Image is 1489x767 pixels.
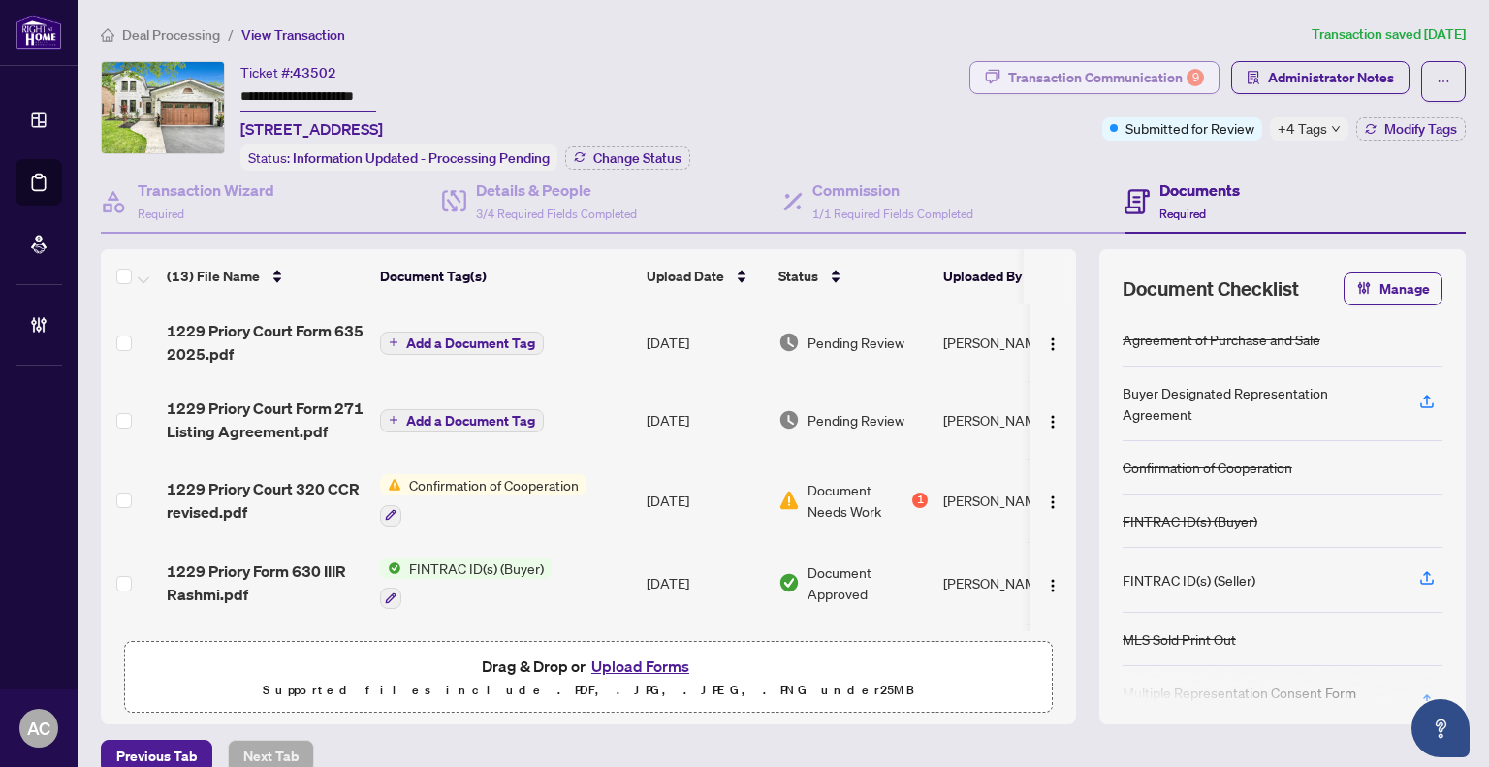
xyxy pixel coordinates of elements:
[1268,62,1394,93] span: Administrator Notes
[935,624,1081,708] td: [PERSON_NAME]
[380,474,401,495] img: Status Icon
[1344,272,1442,305] button: Manage
[293,149,550,167] span: Information Updated - Processing Pending
[240,61,336,83] div: Ticket #:
[1045,578,1061,593] img: Logo
[1231,61,1410,94] button: Administrator Notes
[1384,122,1457,136] span: Modify Tags
[1159,178,1240,202] h4: Documents
[406,336,535,350] span: Add a Document Tag
[1123,628,1236,650] div: MLS Sold Print Out
[1008,62,1204,93] div: Transaction Communication
[771,249,935,304] th: Status
[167,319,364,366] span: 1229 Priory Court Form 635 2025.pdf
[1037,567,1068,598] button: Logo
[935,304,1081,381] td: [PERSON_NAME]
[167,397,364,443] span: 1229 Priory Court Form 271 Listing Agreement.pdf
[476,207,637,221] span: 3/4 Required Fields Completed
[380,474,586,527] button: Status IconConfirmation of Cooperation
[812,178,973,202] h4: Commission
[240,144,557,171] div: Status:
[969,61,1220,94] button: Transaction Communication9
[1123,569,1255,591] div: FINTRAC ID(s) (Seller)
[406,414,535,428] span: Add a Document Tag
[138,207,184,221] span: Required
[167,559,364,606] span: 1229 Priory Form 630 IIIR Rashmi.pdf
[1331,124,1341,134] span: down
[27,715,50,742] span: AC
[380,558,552,610] button: Status IconFINTRAC ID(s) (Buyer)
[122,26,220,44] span: Deal Processing
[935,249,1081,304] th: Uploaded By
[1037,485,1068,516] button: Logo
[380,409,544,432] button: Add a Document Tag
[167,477,364,524] span: 1229 Priory Court 320 CCR revised.pdf
[389,337,398,347] span: plus
[372,249,639,304] th: Document Tag(s)
[1278,117,1327,140] span: +4 Tags
[1045,414,1061,430] img: Logo
[380,558,401,579] img: Status Icon
[401,558,552,579] span: FINTRAC ID(s) (Buyer)
[240,117,383,141] span: [STREET_ADDRESS]
[639,459,771,542] td: [DATE]
[639,381,771,459] td: [DATE]
[1356,117,1466,141] button: Modify Tags
[935,381,1081,459] td: [PERSON_NAME]
[808,561,928,604] span: Document Approved
[1123,382,1396,425] div: Buyer Designated Representation Agreement
[1187,69,1204,86] div: 9
[778,266,818,287] span: Status
[1123,457,1292,478] div: Confirmation of Cooperation
[293,64,336,81] span: 43502
[101,28,114,42] span: home
[389,415,398,425] span: plus
[1123,275,1299,303] span: Document Checklist
[476,178,637,202] h4: Details & People
[647,266,724,287] span: Upload Date
[482,654,695,679] span: Drag & Drop or
[380,332,544,355] button: Add a Document Tag
[808,332,904,353] span: Pending Review
[639,542,771,625] td: [DATE]
[1437,75,1450,88] span: ellipsis
[639,624,771,708] td: [DATE]
[639,304,771,381] td: [DATE]
[159,249,372,304] th: (13) File Name
[228,23,234,46] li: /
[1247,71,1260,84] span: solution
[935,542,1081,625] td: [PERSON_NAME]
[586,654,695,679] button: Upload Forms
[1411,699,1470,757] button: Open asap
[808,409,904,431] span: Pending Review
[935,459,1081,542] td: [PERSON_NAME]
[1037,404,1068,435] button: Logo
[138,178,274,202] h4: Transaction Wizard
[102,62,224,153] img: IMG-W12243520_1.jpg
[380,330,544,355] button: Add a Document Tag
[1123,329,1320,350] div: Agreement of Purchase and Sale
[380,407,544,432] button: Add a Document Tag
[639,249,771,304] th: Upload Date
[778,409,800,431] img: Document Status
[1312,23,1466,46] article: Transaction saved [DATE]
[125,642,1052,714] span: Drag & Drop orUpload FormsSupported files include .PDF, .JPG, .JPEG, .PNG under25MB
[812,207,973,221] span: 1/1 Required Fields Completed
[16,15,62,50] img: logo
[1045,495,1061,510] img: Logo
[167,266,260,287] span: (13) File Name
[401,474,586,495] span: Confirmation of Cooperation
[1037,327,1068,358] button: Logo
[808,479,908,522] span: Document Needs Work
[565,146,690,170] button: Change Status
[778,332,800,353] img: Document Status
[1123,510,1257,531] div: FINTRAC ID(s) (Buyer)
[1125,117,1254,139] span: Submitted for Review
[778,572,800,593] img: Document Status
[137,679,1040,702] p: Supported files include .PDF, .JPG, .JPEG, .PNG under 25 MB
[241,26,345,44] span: View Transaction
[1159,207,1206,221] span: Required
[778,490,800,511] img: Document Status
[912,493,928,508] div: 1
[1379,273,1430,304] span: Manage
